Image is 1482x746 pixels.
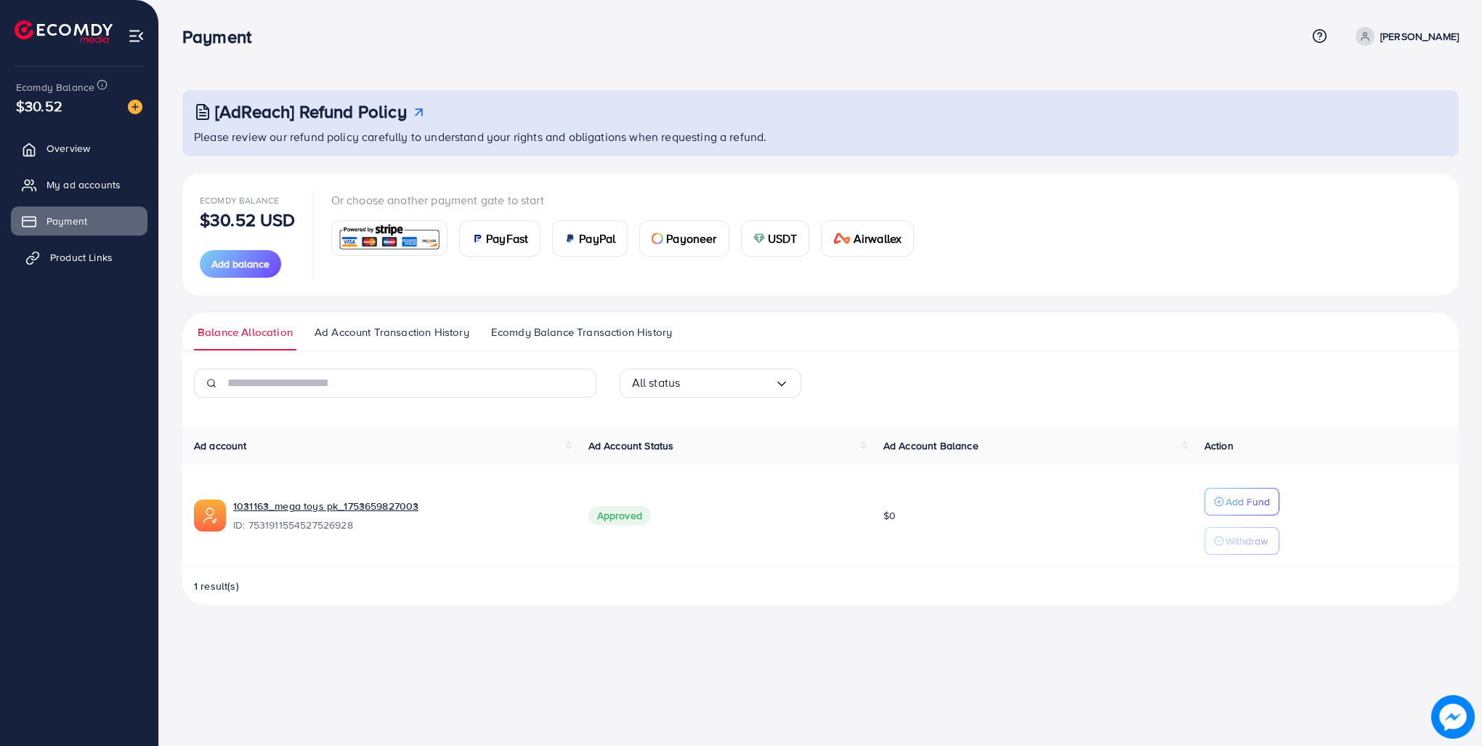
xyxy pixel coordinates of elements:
[768,230,798,247] span: USDT
[331,220,448,256] a: card
[821,220,914,257] a: cardAirwallex
[11,206,147,236] a: Payment
[1350,27,1459,46] a: [PERSON_NAME]
[1204,488,1279,516] button: Add Fund
[200,194,279,206] span: Ecomdy Balance
[11,243,147,272] a: Product Links
[632,372,681,394] span: All status
[1204,438,1234,453] span: Action
[194,438,247,453] span: Ad account
[491,324,672,340] span: Ecomdy Balance Transaction History
[620,369,801,398] div: Search for option
[588,506,651,525] span: Approved
[233,499,565,532] div: <span class='underline'>1031163_mega toys pk_1753659827003</span></br>7531911554527526928
[50,250,113,265] span: Product Links
[459,220,540,257] a: cardPayFast
[11,134,147,163] a: Overview
[16,95,62,116] span: $30.52
[46,141,90,156] span: Overview
[15,20,113,43] img: logo
[233,518,565,532] span: ID: 7531911554527526928
[883,508,896,523] span: $0
[215,101,407,122] h3: [AdReach] Refund Policy
[854,230,902,247] span: Airwallex
[128,28,145,44] img: menu
[336,222,443,254] img: card
[46,214,87,228] span: Payment
[46,177,121,192] span: My ad accounts
[315,324,469,340] span: Ad Account Transaction History
[1431,695,1475,739] img: image
[128,100,142,114] img: image
[588,438,674,453] span: Ad Account Status
[182,26,263,47] h3: Payment
[194,500,226,532] img: ic-ads-acc.e4c84228.svg
[331,191,926,209] p: Or choose another payment gate to start
[200,250,281,278] button: Add balance
[486,230,528,247] span: PayFast
[471,233,483,244] img: card
[16,80,94,95] span: Ecomdy Balance
[194,128,1450,145] p: Please review our refund policy carefully to understand your rights and obligations when requesti...
[11,170,147,199] a: My ad accounts
[883,438,979,453] span: Ad Account Balance
[579,230,615,247] span: PayPal
[833,233,851,244] img: card
[666,230,716,247] span: Payoneer
[200,211,296,228] p: $30.52 USD
[564,233,576,244] img: card
[552,220,628,257] a: cardPayPal
[639,220,729,257] a: cardPayoneer
[1380,28,1459,45] p: [PERSON_NAME]
[753,233,765,244] img: card
[233,499,418,513] a: 1031163_mega toys pk_1753659827003
[652,233,663,244] img: card
[1226,532,1268,550] p: Withdraw
[198,324,293,340] span: Balance Allocation
[1226,493,1270,510] p: Add Fund
[741,220,810,257] a: cardUSDT
[680,372,774,394] input: Search for option
[1204,527,1279,555] button: Withdraw
[211,257,270,271] span: Add balance
[194,579,239,593] span: 1 result(s)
